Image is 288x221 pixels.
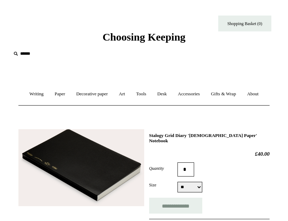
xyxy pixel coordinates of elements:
a: About [242,85,264,103]
a: Desk [152,85,172,103]
a: Writing [24,85,49,103]
label: Size [149,182,177,188]
h2: £40.00 [149,151,270,157]
a: Art [114,85,130,103]
a: Paper [50,85,70,103]
a: Accessories [173,85,205,103]
a: Tools [131,85,151,103]
h1: Stalogy Grid Diary '[DEMOGRAPHIC_DATA] Paper' Notebook [149,133,270,144]
img: Stalogy Grid Diary 'Bible Paper' Notebook [18,129,144,206]
a: Shopping Basket (0) [218,16,271,31]
a: Choosing Keeping [102,37,185,42]
a: Decorative paper [71,85,113,103]
a: Gifts & Wrap [206,85,241,103]
label: Quantity [149,165,177,172]
span: Choosing Keeping [102,31,185,43]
